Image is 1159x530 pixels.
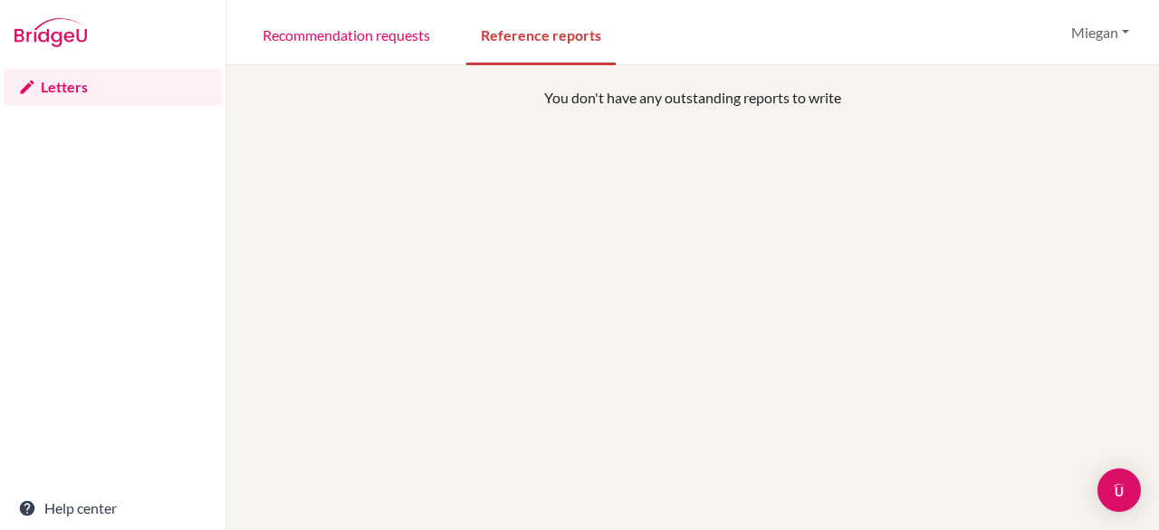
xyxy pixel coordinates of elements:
a: Help center [4,490,222,526]
img: Bridge-U [14,18,87,47]
p: You don't have any outstanding reports to write [336,87,1049,109]
a: Reference reports [466,3,616,65]
div: Open Intercom Messenger [1097,468,1141,512]
a: Letters [4,69,222,105]
a: Recommendation requests [248,3,445,65]
button: Miegan [1063,15,1137,50]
